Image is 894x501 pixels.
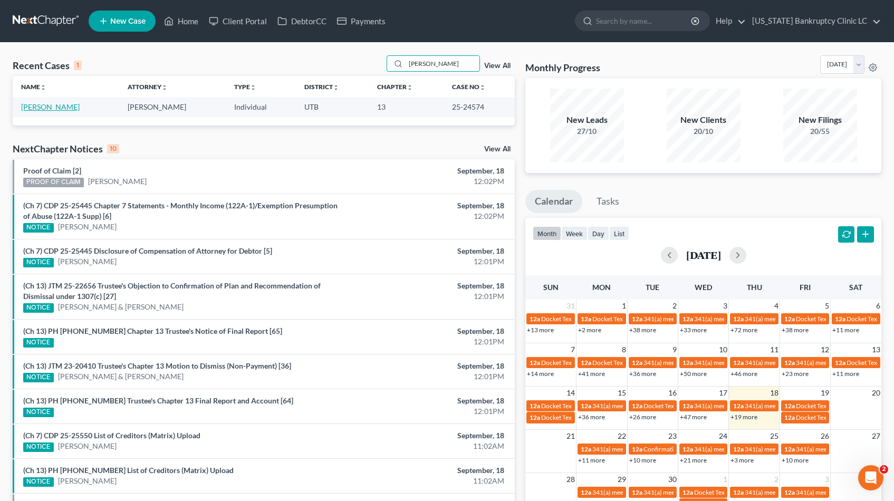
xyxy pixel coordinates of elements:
div: NOTICE [23,408,54,417]
span: 5 [824,300,830,312]
span: 24 [718,430,728,442]
a: +36 more [629,370,656,378]
div: 11:02AM [351,476,505,486]
i: unfold_more [161,84,168,91]
i: unfold_more [250,84,256,91]
div: 12:02PM [351,176,505,187]
div: 10 [107,144,119,153]
span: 12a [784,359,795,367]
div: New Leads [550,114,624,126]
a: +50 more [680,370,707,378]
span: 3 [824,473,830,486]
a: [PERSON_NAME] [58,441,117,451]
span: 12a [733,488,744,496]
span: 13 [871,343,881,356]
div: 11:02AM [351,441,505,451]
span: 12a [835,315,845,323]
a: [US_STATE] Bankruptcy Clinic LC [747,12,881,31]
span: Docket Text: for [PERSON_NAME] [643,402,738,410]
span: 12a [835,359,845,367]
span: 12a [784,488,795,496]
a: View All [484,62,511,70]
a: +10 more [782,456,809,464]
span: Docket Text: for [PERSON_NAME] [796,413,890,421]
a: Nameunfold_more [21,83,46,91]
a: [PERSON_NAME] [21,102,80,111]
span: 341(a) meeting for [PERSON_NAME] [643,488,745,496]
a: +14 more [527,370,554,378]
a: +3 more [730,456,754,464]
div: 12:01PM [351,291,505,302]
a: Proof of Claim [2] [23,166,81,175]
a: +19 more [730,413,757,421]
div: New Clients [667,114,741,126]
a: Tasks [587,190,629,213]
span: Tue [646,283,659,292]
span: 18 [769,387,780,399]
a: Client Portal [204,12,272,31]
span: 16 [667,387,678,399]
a: +38 more [782,326,809,334]
div: 1 [74,61,82,70]
span: Thu [747,283,762,292]
span: 12a [530,359,540,367]
div: PROOF OF CLAIM [23,178,84,187]
span: 341(a) meeting for [PERSON_NAME] [643,315,745,323]
a: (Ch 13) JTM 23-20410 Trustee's Chapter 13 Motion to Dismiss (Non-Payment) [36] [23,361,291,370]
span: 9 [671,343,678,356]
span: 12a [581,488,591,496]
span: 341(a) meeting for [PERSON_NAME] [694,402,796,410]
span: 4 [773,300,780,312]
h3: Monthly Progress [525,61,600,74]
button: day [588,226,609,240]
span: 12a [530,402,540,410]
div: NOTICE [23,258,54,267]
i: unfold_more [479,84,486,91]
td: UTB [296,97,369,117]
div: September, 18 [351,200,505,211]
a: +11 more [832,370,859,378]
span: 12a [632,488,642,496]
span: Docket Text: for [PERSON_NAME] [796,315,890,323]
div: September, 18 [351,326,505,336]
span: 341(a) meeting for [PERSON_NAME] [745,402,847,410]
a: Home [159,12,204,31]
span: 2 [671,300,678,312]
div: NOTICE [23,373,54,382]
span: 12a [682,315,693,323]
span: 3 [722,300,728,312]
a: [PERSON_NAME] [58,256,117,267]
span: 12a [530,315,540,323]
span: 12a [682,359,693,367]
a: (Ch 13) PH [PHONE_NUMBER] Trustee's Chapter 13 Final Report and Account [64] [23,396,293,405]
div: September, 18 [351,166,505,176]
span: 12a [632,402,642,410]
a: +10 more [629,456,656,464]
span: 31 [565,300,576,312]
span: 12a [632,359,642,367]
a: [PERSON_NAME] [58,221,117,232]
span: 10 [718,343,728,356]
span: 21 [565,430,576,442]
span: 12a [784,315,795,323]
a: (Ch 7) CDP 25-25445 Chapter 7 Statements - Monthly Income (122A-1)/Exemption Presumption of Abuse... [23,201,338,220]
a: +36 more [578,413,605,421]
a: View All [484,146,511,153]
a: (Ch 7) CDP 25-25550 List of Creditors (Matrix) Upload [23,431,200,440]
a: +2 more [578,326,601,334]
span: 12a [784,445,795,453]
a: Attorneyunfold_more [128,83,168,91]
a: Chapterunfold_more [377,83,413,91]
a: (Ch 13) JTM 25-22656 Trustee's Objection to Confirmation of Plan and Recommendation of Dismissal ... [23,281,321,301]
span: 1 [722,473,728,486]
span: 25 [769,430,780,442]
span: 6 [875,300,881,312]
span: Docket Text: for [PERSON_NAME] & [PERSON_NAME] [541,402,691,410]
div: 20/55 [783,126,857,137]
span: Docket Text: for [PERSON_NAME] [592,315,687,323]
div: NOTICE [23,477,54,487]
span: 341(a) meeting for [PERSON_NAME] & [PERSON_NAME] [592,488,750,496]
span: 12a [581,445,591,453]
a: Calendar [525,190,582,213]
span: 12a [784,413,795,421]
